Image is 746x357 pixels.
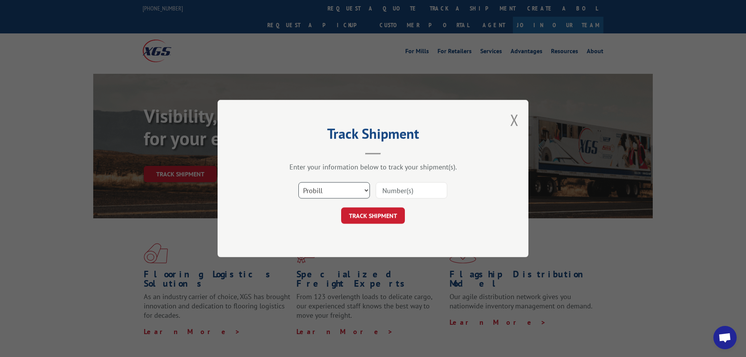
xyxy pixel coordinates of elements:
[256,128,490,143] h2: Track Shipment
[256,162,490,171] div: Enter your information below to track your shipment(s).
[341,207,405,224] button: TRACK SHIPMENT
[510,110,519,130] button: Close modal
[713,326,737,349] div: Open chat
[376,182,447,199] input: Number(s)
